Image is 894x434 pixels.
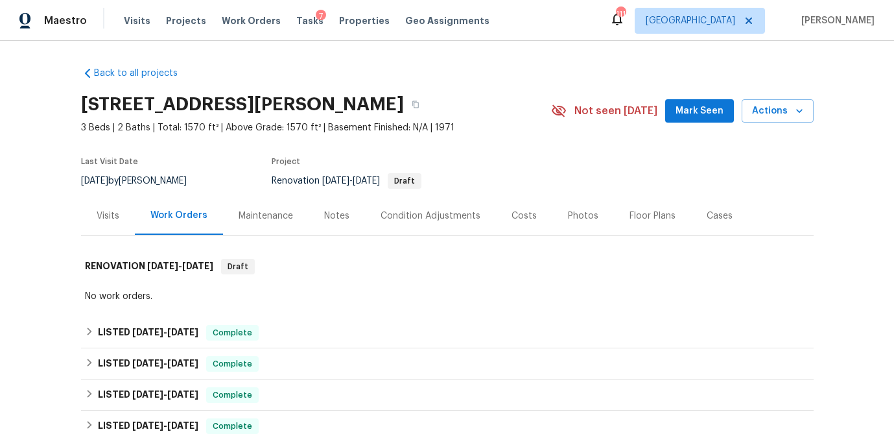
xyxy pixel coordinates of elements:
[322,176,349,186] span: [DATE]
[132,328,198,337] span: -
[167,421,198,430] span: [DATE]
[132,390,163,399] span: [DATE]
[81,317,814,348] div: LISTED [DATE]-[DATE]Complete
[81,121,551,134] span: 3 Beds | 2 Baths | Total: 1570 ft² | Above Grade: 1570 ft² | Basement Finished: N/A | 1971
[81,173,202,189] div: by [PERSON_NAME]
[97,210,119,223] div: Visits
[44,14,87,27] span: Maestro
[167,359,198,368] span: [DATE]
[147,261,213,271] span: -
[81,348,814,380] div: LISTED [DATE]-[DATE]Complete
[316,10,326,23] div: 7
[707,210,733,223] div: Cases
[85,259,213,274] h6: RENOVATION
[147,261,178,271] span: [DATE]
[404,93,427,116] button: Copy Address
[81,67,206,80] a: Back to all projects
[98,356,198,372] h6: LISTED
[132,359,198,368] span: -
[568,210,598,223] div: Photos
[222,260,253,273] span: Draft
[665,99,734,123] button: Mark Seen
[389,177,420,185] span: Draft
[339,14,390,27] span: Properties
[381,210,480,223] div: Condition Adjustments
[353,176,380,186] span: [DATE]
[324,210,349,223] div: Notes
[322,176,380,186] span: -
[272,158,300,165] span: Project
[132,359,163,368] span: [DATE]
[646,14,735,27] span: [GEOGRAPHIC_DATA]
[166,14,206,27] span: Projects
[676,103,723,119] span: Mark Seen
[752,103,803,119] span: Actions
[98,418,198,434] h6: LISTED
[207,389,257,402] span: Complete
[81,246,814,287] div: RENOVATION [DATE]-[DATE]Draft
[512,210,537,223] div: Costs
[98,387,198,403] h6: LISTED
[132,390,198,399] span: -
[272,176,421,186] span: Renovation
[742,99,814,123] button: Actions
[296,16,323,25] span: Tasks
[85,290,810,303] div: No work orders.
[207,326,257,339] span: Complete
[405,14,489,27] span: Geo Assignments
[239,210,293,223] div: Maintenance
[81,380,814,411] div: LISTED [DATE]-[DATE]Complete
[81,98,404,111] h2: [STREET_ADDRESS][PERSON_NAME]
[182,261,213,271] span: [DATE]
[132,421,198,430] span: -
[796,14,875,27] span: [PERSON_NAME]
[81,158,138,165] span: Last Visit Date
[150,209,207,222] div: Work Orders
[574,104,657,117] span: Not seen [DATE]
[222,14,281,27] span: Work Orders
[132,421,163,430] span: [DATE]
[629,210,676,223] div: Floor Plans
[124,14,150,27] span: Visits
[616,8,625,21] div: 111
[132,328,163,337] span: [DATE]
[98,325,198,341] h6: LISTED
[167,328,198,337] span: [DATE]
[207,357,257,370] span: Complete
[167,390,198,399] span: [DATE]
[207,420,257,433] span: Complete
[81,176,108,186] span: [DATE]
